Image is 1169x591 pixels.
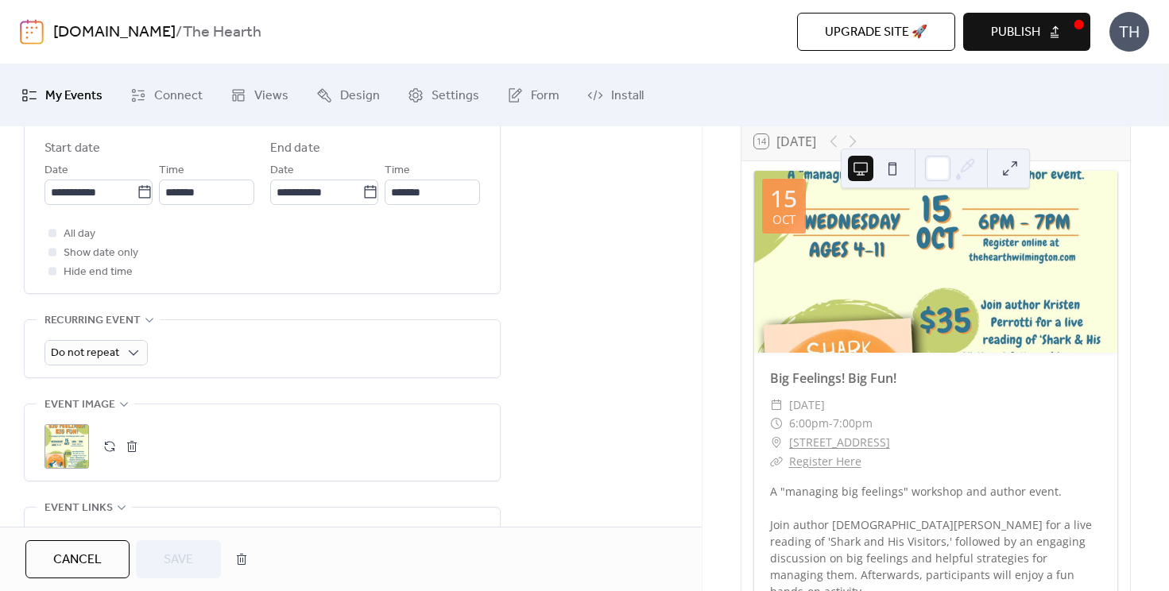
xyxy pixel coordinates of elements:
span: 6:00pm [789,414,829,433]
span: Cancel [53,550,102,570]
a: [DOMAIN_NAME] [53,17,176,48]
a: Connect [118,71,215,120]
div: ​ [770,396,783,415]
span: Date [270,161,294,180]
span: All day [64,225,95,244]
div: Oct [772,214,795,226]
div: TH [1109,12,1149,52]
button: Publish [963,13,1090,51]
span: Do not repeat [51,342,119,364]
a: Form [495,71,571,120]
span: Publish [991,23,1040,42]
a: Settings [396,71,491,120]
b: The Hearth [183,17,261,48]
a: Design [304,71,392,120]
span: Settings [432,83,479,109]
b: / [176,17,183,48]
div: Start date [45,139,100,158]
span: 7:00pm [833,414,873,433]
span: Recurring event [45,311,141,330]
span: Install [611,83,644,109]
span: Views [254,83,288,109]
div: ; [45,424,89,469]
a: [STREET_ADDRESS] [789,433,890,452]
a: Register Here [789,454,861,469]
div: ​ [770,414,783,433]
a: My Events [10,71,114,120]
div: ​ [770,452,783,471]
a: Views [219,71,300,120]
div: ​ [770,433,783,452]
span: Event image [45,396,115,415]
span: Event links [45,499,113,518]
span: Time [159,161,184,180]
span: Connect [154,83,203,109]
span: [DATE] [789,396,825,415]
a: Install [575,71,656,120]
span: Hide end time [64,263,133,282]
span: My Events [45,83,103,109]
span: Form [531,83,559,109]
span: Show date only [64,244,138,263]
a: Big Feelings! Big Fun! [770,369,896,387]
button: Cancel [25,540,130,578]
img: logo [20,19,44,44]
div: 15 [770,187,797,211]
span: Design [340,83,380,109]
span: Time [385,161,410,180]
span: - [829,414,833,433]
div: End date [270,139,320,158]
span: Upgrade site 🚀 [825,23,927,42]
span: Date [45,161,68,180]
span: Date and time [45,110,126,129]
button: Upgrade site 🚀 [797,13,955,51]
